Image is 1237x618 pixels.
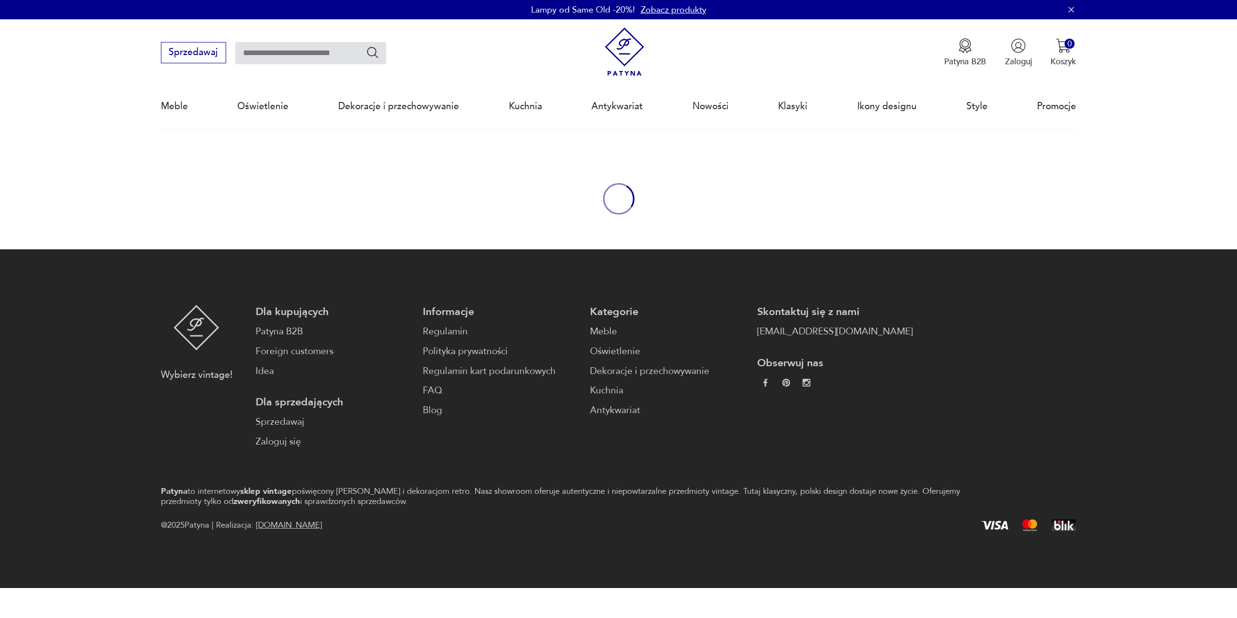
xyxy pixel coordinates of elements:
[966,84,988,129] a: Style
[256,519,322,531] a: [DOMAIN_NAME]
[757,356,913,370] p: Obserwuj nas
[1050,56,1076,67] p: Koszyk
[944,38,986,67] a: Ikona medaluPatyna B2B
[757,325,913,339] a: [EMAIL_ADDRESS][DOMAIN_NAME]
[1056,38,1071,53] img: Ikona koszyka
[981,521,1008,530] img: Visa
[423,325,578,339] a: Regulamin
[591,84,643,129] a: Antykwariat
[782,379,790,387] img: 37d27d81a828e637adc9f9cb2e3d3a8a.webp
[423,345,578,359] a: Polityka prywatności
[590,403,746,417] a: Antykwariat
[366,45,380,59] button: Szukaj
[237,84,288,129] a: Oświetlenie
[692,84,729,129] a: Nowości
[161,486,989,507] p: to internetowy poświęcony [PERSON_NAME] i dekoracjom retro. Nasz showroom oferuje autentyczne i n...
[600,28,649,76] img: Patyna - sklep z meblami i dekoracjami vintage
[590,384,746,398] a: Kuchnia
[256,435,411,449] a: Zaloguj się
[338,84,459,129] a: Dekoracje i przechowywanie
[958,38,973,53] img: Ikona medalu
[1064,39,1075,49] div: 0
[757,305,913,319] p: Skontaktuj się z nami
[590,325,746,339] a: Meble
[641,4,706,16] a: Zobacz produkty
[161,84,188,129] a: Meble
[256,415,411,429] a: Sprzedawaj
[857,84,917,129] a: Ikony designu
[423,305,578,319] p: Informacje
[256,395,411,409] p: Dla sprzedających
[1011,38,1026,53] img: Ikonka użytkownika
[1050,38,1076,67] button: 0Koszyk
[1005,56,1032,67] p: Zaloguj
[590,305,746,319] p: Kategorie
[590,364,746,378] a: Dekoracje i przechowywanie
[216,518,322,532] span: Realizacja:
[1051,519,1076,531] img: BLIK
[161,49,226,57] a: Sprzedawaj
[212,518,214,532] div: |
[1037,84,1076,129] a: Promocje
[256,364,411,378] a: Idea
[173,305,219,350] img: Patyna - sklep z meblami i dekoracjami vintage
[161,368,232,382] p: Wybierz vintage!
[256,305,411,319] p: Dla kupujących
[778,84,807,129] a: Klasyki
[161,42,226,63] button: Sprzedawaj
[233,496,300,507] strong: zweryfikowanych
[161,518,209,532] span: @ 2025 Patyna
[256,325,411,339] a: Patyna B2B
[944,56,986,67] p: Patyna B2B
[509,84,542,129] a: Kuchnia
[240,486,292,497] strong: sklep vintage
[762,379,769,387] img: da9060093f698e4c3cedc1453eec5031.webp
[1022,519,1037,531] img: Mastercard
[944,38,986,67] button: Patyna B2B
[161,486,187,497] strong: Patyna
[1005,38,1032,67] button: Zaloguj
[531,4,635,16] p: Lampy od Same Old -20%!
[423,403,578,417] a: Blog
[803,379,810,387] img: c2fd9cf7f39615d9d6839a72ae8e59e5.webp
[256,345,411,359] a: Foreign customers
[423,384,578,398] a: FAQ
[590,345,746,359] a: Oświetlenie
[423,364,578,378] a: Regulamin kart podarunkowych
